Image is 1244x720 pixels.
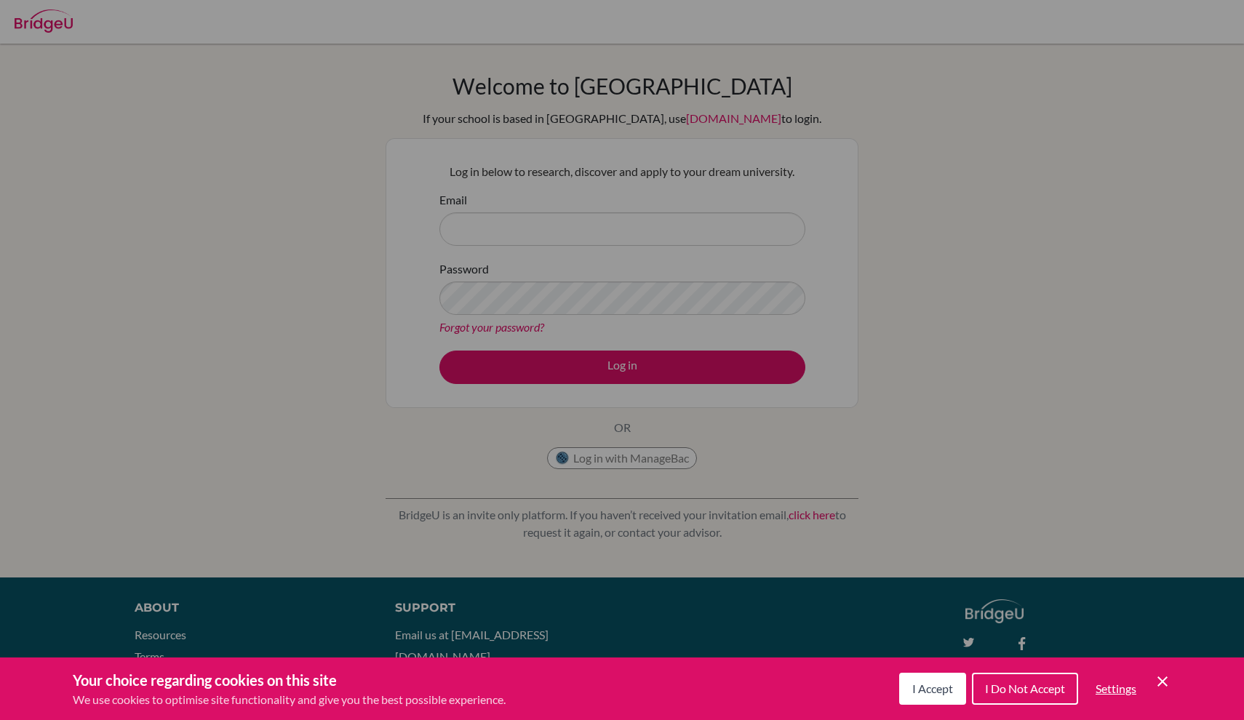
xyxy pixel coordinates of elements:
button: Save and close [1154,673,1171,690]
span: Settings [1096,681,1136,695]
span: I Do Not Accept [985,681,1065,695]
button: I Accept [899,673,966,705]
button: Settings [1084,674,1148,703]
button: I Do Not Accept [972,673,1078,705]
p: We use cookies to optimise site functionality and give you the best possible experience. [73,691,506,708]
span: I Accept [912,681,953,695]
h3: Your choice regarding cookies on this site [73,669,506,691]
